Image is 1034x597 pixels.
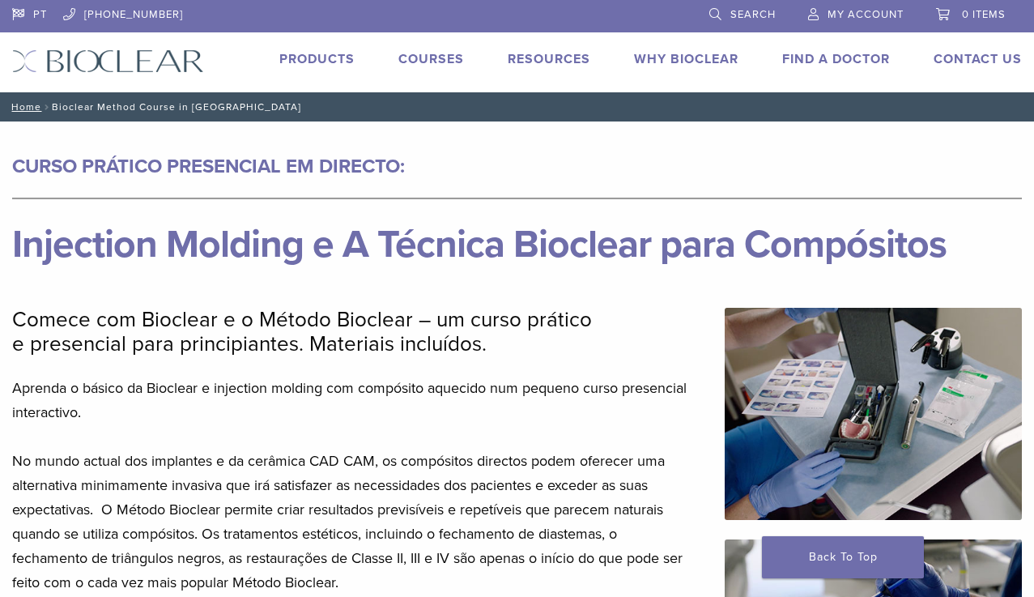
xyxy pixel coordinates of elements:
a: Resources [508,51,590,67]
p: Comece com Bioclear e o Método Bioclear – um curso prático e presencial para principiantes. Mater... [12,308,705,356]
a: Home [6,101,41,113]
span: My Account [828,8,904,21]
a: Find A Doctor [782,51,890,67]
a: Why Bioclear [634,51,738,67]
strong: CURSO PRÁTICO PRESENCIAL EM DIRECTO: [12,155,405,178]
a: Contact Us [934,51,1022,67]
img: Bioclear [12,49,204,73]
span: 0 items [962,8,1006,21]
a: Back To Top [762,536,924,578]
span: Search [730,8,776,21]
span: / [41,103,52,111]
h1: Injection Molding e A Técnica Bioclear para Compósitos [12,225,1022,264]
a: Courses [398,51,464,67]
a: Products [279,51,355,67]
